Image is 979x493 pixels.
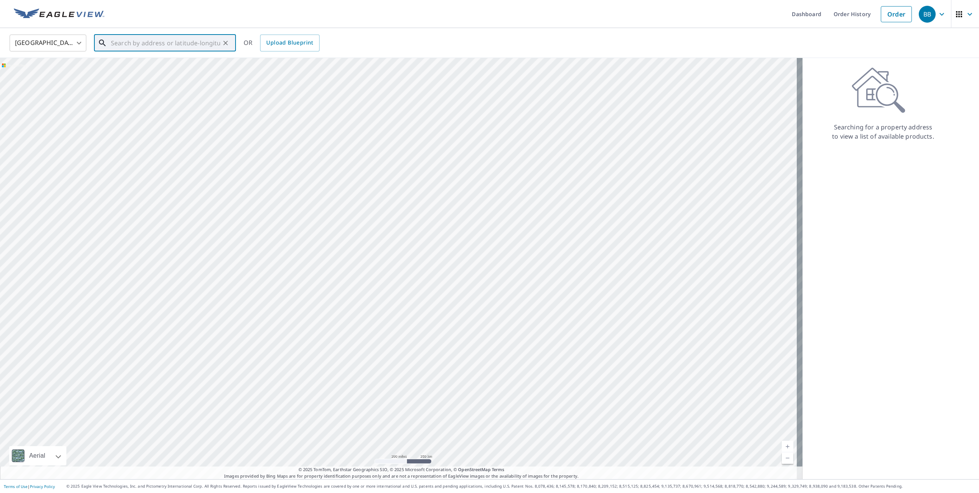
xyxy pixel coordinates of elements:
[4,484,28,489] a: Terms of Use
[111,32,220,54] input: Search by address or latitude-longitude
[298,467,504,473] span: © 2025 TomTom, Earthstar Geographics SIO, © 2025 Microsoft Corporation, ©
[4,484,55,489] p: |
[266,38,313,48] span: Upload Blueprint
[492,467,504,472] a: Terms
[30,484,55,489] a: Privacy Policy
[458,467,490,472] a: OpenStreetMap
[881,6,912,22] a: Order
[220,38,231,48] button: Clear
[10,32,86,54] div: [GEOGRAPHIC_DATA]
[27,446,48,465] div: Aerial
[14,8,104,20] img: EV Logo
[832,122,934,141] p: Searching for a property address to view a list of available products.
[9,446,66,465] div: Aerial
[919,6,936,23] div: BB
[244,35,320,51] div: OR
[782,441,793,452] a: Current Level 5, Zoom In
[782,452,793,464] a: Current Level 5, Zoom Out
[66,483,975,489] p: © 2025 Eagle View Technologies, Inc. and Pictometry International Corp. All Rights Reserved. Repo...
[260,35,319,51] a: Upload Blueprint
